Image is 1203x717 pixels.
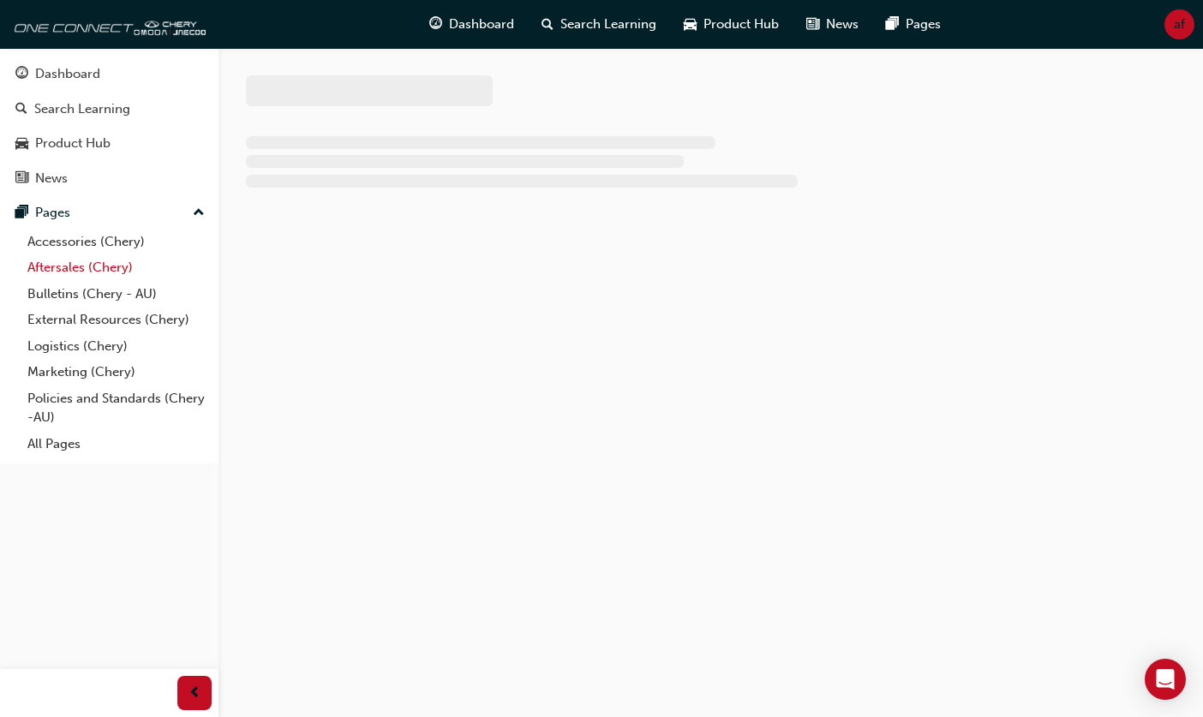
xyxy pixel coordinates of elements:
a: Marketing (Chery) [21,359,212,385]
a: Logistics (Chery) [21,333,212,360]
a: News [7,163,212,194]
span: Search Learning [560,15,656,34]
a: car-iconProduct Hub [670,7,793,42]
a: guage-iconDashboard [416,7,528,42]
a: All Pages [21,431,212,457]
button: Pages [7,197,212,229]
span: Dashboard [449,15,514,34]
img: oneconnect [9,7,206,41]
div: Search Learning [34,99,130,119]
div: Open Intercom Messenger [1145,659,1186,700]
span: car-icon [684,14,697,35]
button: DashboardSearch LearningProduct HubNews [7,55,212,197]
span: guage-icon [15,67,28,82]
span: guage-icon [429,14,442,35]
span: pages-icon [886,14,899,35]
a: Dashboard [7,58,212,90]
span: news-icon [806,14,819,35]
span: af [1174,15,1185,34]
span: news-icon [15,171,28,187]
a: pages-iconPages [872,7,955,42]
a: External Resources (Chery) [21,307,212,333]
a: Product Hub [7,128,212,159]
a: search-iconSearch Learning [528,7,670,42]
span: search-icon [15,102,27,117]
a: Policies and Standards (Chery -AU) [21,385,212,431]
div: Dashboard [35,64,100,84]
span: Product Hub [703,15,779,34]
button: af [1164,9,1194,39]
div: News [35,169,68,188]
a: Bulletins (Chery - AU) [21,281,212,308]
span: News [826,15,859,34]
div: Product Hub [35,134,111,153]
span: car-icon [15,136,28,152]
span: prev-icon [189,683,201,704]
span: up-icon [193,202,205,224]
span: search-icon [542,14,554,35]
span: pages-icon [15,206,28,221]
span: Pages [906,15,941,34]
a: Accessories (Chery) [21,229,212,255]
a: Aftersales (Chery) [21,254,212,281]
div: Pages [35,203,70,223]
a: news-iconNews [793,7,872,42]
a: Search Learning [7,93,212,125]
